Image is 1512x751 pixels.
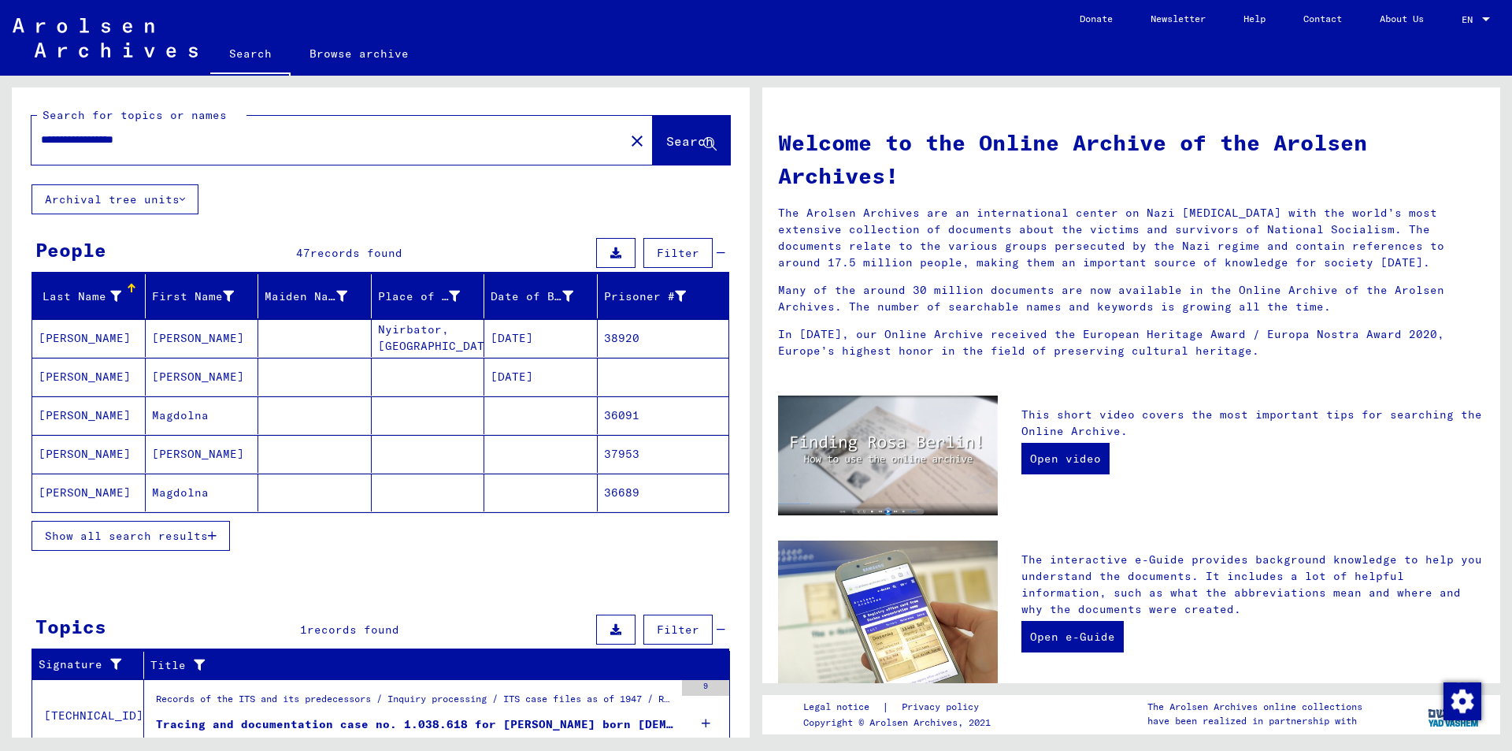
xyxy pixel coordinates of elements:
[484,274,598,318] mat-header-cell: Date of Birth
[31,521,230,551] button: Show all search results
[598,396,729,434] mat-cell: 36091
[35,612,106,641] div: Topics
[32,274,146,318] mat-header-cell: Last Name
[666,133,713,149] span: Search
[484,358,598,396] mat-cell: [DATE]
[39,288,121,305] div: Last Name
[31,184,198,214] button: Archival tree units
[146,358,259,396] mat-cell: [PERSON_NAME]
[152,288,235,305] div: First Name
[210,35,291,76] a: Search
[1021,443,1110,474] a: Open video
[300,623,307,637] span: 1
[1021,621,1124,652] a: Open e-Guide
[150,652,710,678] div: Title
[372,319,485,357] mat-cell: Nyirbator, [GEOGRAPHIC_DATA]
[372,274,485,318] mat-header-cell: Place of Birth
[39,652,143,678] div: Signature
[778,326,1484,359] p: In [DATE], our Online Archive received the European Heritage Award / Europa Nostra Award 2020, Eu...
[1147,700,1362,714] p: The Arolsen Archives online collections
[1021,407,1484,440] p: This short video covers the most important tips for searching the Online Archive.
[604,284,710,309] div: Prisoner #
[150,657,691,674] div: Title
[604,288,687,305] div: Prisoner #
[152,284,258,309] div: First Name
[32,358,146,396] mat-cell: [PERSON_NAME]
[598,319,729,357] mat-cell: 38920
[803,699,882,716] a: Legal notice
[45,529,208,543] span: Show all search results
[682,680,729,696] div: 9
[146,319,259,357] mat-cell: [PERSON_NAME]
[13,18,198,58] img: Arolsen_neg.svg
[378,288,461,305] div: Place of Birth
[491,284,597,309] div: Date of Birth
[778,282,1484,315] p: Many of the around 30 million documents are now available in the Online Archive of the Arolsen Ar...
[778,396,998,515] img: video.jpg
[32,319,146,357] mat-cell: [PERSON_NAME]
[291,35,428,72] a: Browse archive
[778,126,1484,192] h1: Welcome to the Online Archive of the Arolsen Archives!
[621,125,653,156] button: Clear
[484,319,598,357] mat-cell: [DATE]
[43,108,227,122] mat-label: Search for topics or names
[296,246,310,260] span: 47
[146,274,259,318] mat-header-cell: First Name
[32,435,146,473] mat-cell: [PERSON_NAME]
[1443,682,1481,720] img: Change consent
[643,615,713,645] button: Filter
[657,246,699,260] span: Filter
[307,623,399,637] span: records found
[1462,14,1479,25] span: EN
[146,435,259,473] mat-cell: [PERSON_NAME]
[265,284,371,309] div: Maiden Name
[156,692,674,714] div: Records of the ITS and its predecessors / Inquiry processing / ITS case files as of 1947 / Reposi...
[310,246,402,260] span: records found
[657,623,699,637] span: Filter
[491,288,573,305] div: Date of Birth
[653,116,730,165] button: Search
[146,474,259,511] mat-cell: Magdolna
[598,274,729,318] mat-header-cell: Prisoner #
[32,474,146,511] mat-cell: [PERSON_NAME]
[643,238,713,268] button: Filter
[378,284,484,309] div: Place of Birth
[778,205,1484,271] p: The Arolsen Archives are an international center on Nazi [MEDICAL_DATA] with the world’s most ext...
[1147,714,1362,728] p: have been realized in partnership with
[265,288,347,305] div: Maiden Name
[32,396,146,434] mat-cell: [PERSON_NAME]
[258,274,372,318] mat-header-cell: Maiden Name
[1425,694,1484,734] img: yv_logo.png
[598,474,729,511] mat-cell: 36689
[156,716,674,733] div: Tracing and documentation case no. 1.038.618 for [PERSON_NAME] born [DEMOGRAPHIC_DATA]
[35,236,106,264] div: People
[803,716,998,730] p: Copyright © Arolsen Archives, 2021
[778,541,998,687] img: eguide.jpg
[39,656,124,673] div: Signature
[803,699,998,716] div: |
[1021,552,1484,618] p: The interactive e-Guide provides background knowledge to help you understand the documents. It in...
[146,396,259,434] mat-cell: Magdolna
[598,435,729,473] mat-cell: 37953
[39,284,145,309] div: Last Name
[889,699,998,716] a: Privacy policy
[628,132,647,151] mat-icon: close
